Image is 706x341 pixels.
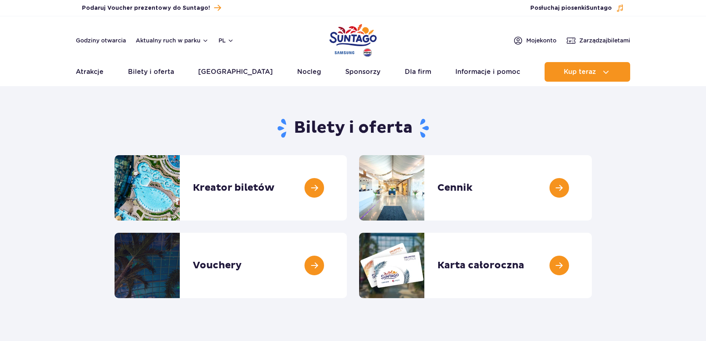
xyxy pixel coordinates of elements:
[345,62,380,82] a: Sponsorzy
[115,118,592,139] h1: Bilety i oferta
[136,37,209,44] button: Aktualny ruch w parku
[564,68,596,76] span: Kup teraz
[76,36,126,45] a: Godziny otwarcia
[82,4,210,12] span: Podaruj Voucher prezentowy do Suntago!
[566,36,630,45] a: Zarządzajbiletami
[297,62,321,82] a: Nocleg
[530,4,624,12] button: Posłuchaj piosenkiSuntago
[218,36,234,45] button: pl
[455,62,520,82] a: Informacje i pomoc
[198,62,273,82] a: [GEOGRAPHIC_DATA]
[530,4,612,12] span: Posłuchaj piosenki
[526,36,556,45] span: Moje konto
[82,2,221,13] a: Podaruj Voucher prezentowy do Suntago!
[128,62,174,82] a: Bilety i oferta
[513,36,556,45] a: Mojekonto
[76,62,104,82] a: Atrakcje
[545,62,630,82] button: Kup teraz
[329,20,377,58] a: Park of Poland
[586,5,612,11] span: Suntago
[579,36,630,45] span: Zarządzaj biletami
[405,62,431,82] a: Dla firm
